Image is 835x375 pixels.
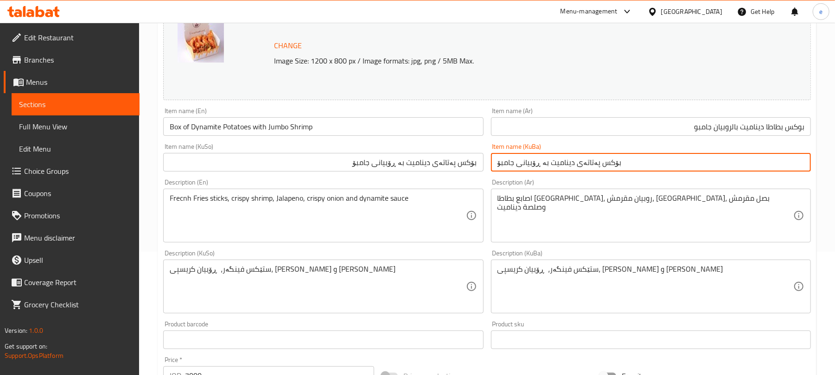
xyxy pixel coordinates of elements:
[24,277,132,288] span: Coverage Report
[4,204,140,227] a: Promotions
[274,39,302,52] span: Change
[29,324,43,337] span: 1.0.0
[24,188,132,199] span: Coupons
[170,265,465,309] textarea: ستێکس فینگەر، ڕۆبیان کریسپی، [PERSON_NAME] و [PERSON_NAME]
[26,76,132,88] span: Menus
[4,249,140,271] a: Upsell
[24,254,132,266] span: Upsell
[4,293,140,316] a: Grocery Checklist
[497,265,793,309] textarea: ستێکس فینگەر، ڕۆبیان کریسپی، [PERSON_NAME] و [PERSON_NAME]
[163,117,483,136] input: Enter name En
[24,299,132,310] span: Grocery Checklist
[491,153,811,172] input: Enter name KuBa
[4,160,140,182] a: Choice Groups
[270,55,734,66] p: Image Size: 1200 x 800 px / Image formats: jpg, png / 5MB Max.
[5,350,64,362] a: Support.OpsPlatform
[819,6,822,17] span: e
[4,271,140,293] a: Coverage Report
[170,194,465,238] textarea: Frecnh Fries sticks, crispy shrimp, Jalapeno, crispy onion and dynamite sauce
[270,36,306,55] button: Change
[163,153,483,172] input: Enter name KuSo
[12,115,140,138] a: Full Menu View
[4,26,140,49] a: Edit Restaurant
[19,143,132,154] span: Edit Menu
[178,16,224,63] img: BOX__SHRIMP_DYNAMITEjpeg638931916051200977.jpg
[4,71,140,93] a: Menus
[5,340,47,352] span: Get support on:
[5,324,27,337] span: Version:
[19,99,132,110] span: Sections
[24,210,132,221] span: Promotions
[4,182,140,204] a: Coupons
[24,165,132,177] span: Choice Groups
[163,331,483,349] input: Please enter product barcode
[4,49,140,71] a: Branches
[12,138,140,160] a: Edit Menu
[24,54,132,65] span: Branches
[497,194,793,238] textarea: اصابع بطاطا [GEOGRAPHIC_DATA]، روبيان مقرمش، [GEOGRAPHIC_DATA]، بصل مقرمش وصلصة ديناميت
[491,331,811,349] input: Please enter product sku
[561,6,618,17] div: Menu-management
[661,6,722,17] div: [GEOGRAPHIC_DATA]
[4,227,140,249] a: Menu disclaimer
[12,93,140,115] a: Sections
[19,121,132,132] span: Full Menu View
[491,117,811,136] input: Enter name Ar
[24,32,132,43] span: Edit Restaurant
[24,232,132,243] span: Menu disclaimer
